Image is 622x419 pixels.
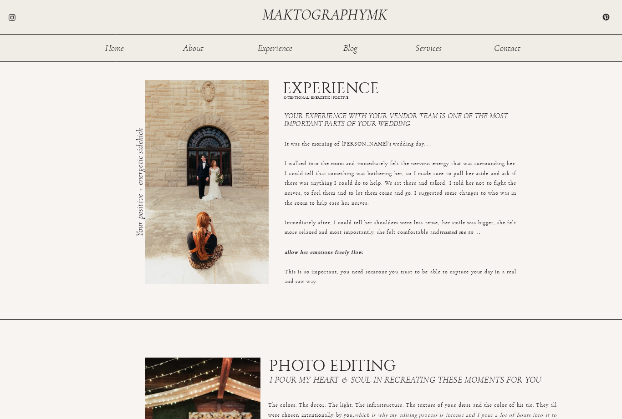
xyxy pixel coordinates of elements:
h1: PHOTO EDITING [269,358,557,377]
h1: INTENTIONAL | ENERGETIC | POSITIVE [284,96,517,103]
a: Services [414,44,444,51]
i: trusted me to .. allow her emotions freely flow. [285,229,480,254]
a: Experience [257,44,293,51]
h1: EXPERIENCE [283,81,403,99]
a: Contact [493,44,522,51]
h3: I pour my heart & soul in recreating these moments for you [270,375,557,393]
a: Blog [336,44,365,51]
p: It was the morning of [PERSON_NAME]'s wedding day. . . I walked into the room and immediately fel... [285,139,516,251]
h3: Your experience with your vendor team is one of the most important parts of your wedding [284,112,517,128]
h3: Your positive + energetic sidekick [135,108,143,237]
a: About [178,44,208,51]
a: Home [100,44,129,51]
a: maktographymk [262,7,391,22]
